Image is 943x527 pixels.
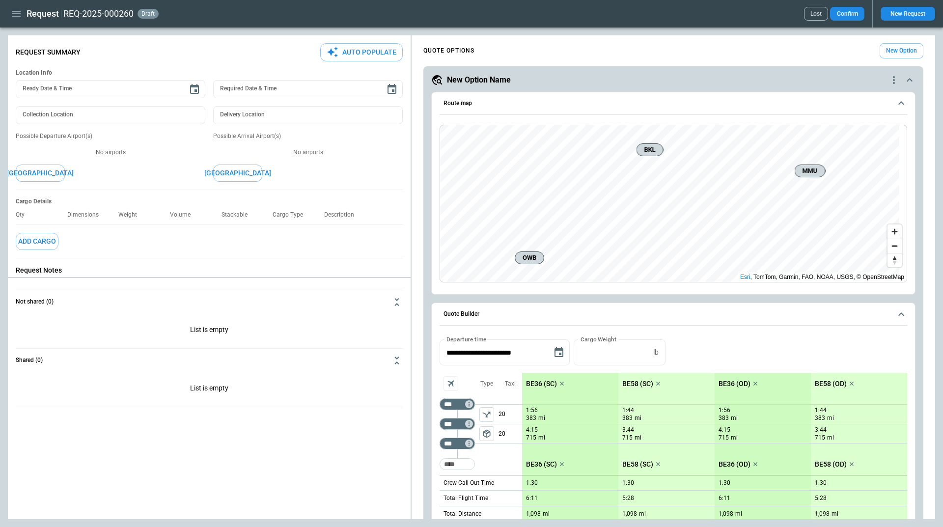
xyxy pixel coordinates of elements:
label: Cargo Weight [581,335,616,343]
h6: Quote Builder [444,311,479,317]
p: 5:28 [815,495,827,502]
p: 715 [815,434,825,442]
p: Weight [118,211,145,219]
button: Choose date [185,80,204,99]
p: mi [635,434,641,442]
p: List is empty [16,314,403,348]
p: 715 [622,434,633,442]
p: 383 [815,414,825,422]
button: Zoom in [888,224,902,239]
button: Choose date [382,80,402,99]
p: Description [324,211,362,219]
div: Too short [440,438,475,449]
p: 6:11 [526,495,538,502]
p: 1,098 [719,510,733,518]
p: Total Flight Time [444,494,488,502]
p: Possible Arrival Airport(s) [213,132,403,140]
p: 383 [526,414,536,422]
p: 1:30 [622,479,634,487]
button: left aligned [479,407,494,422]
p: 1:56 [526,407,538,414]
p: mi [538,414,545,422]
span: draft [139,10,157,17]
span: OWB [519,253,540,263]
p: BE36 (OD) [719,380,750,388]
p: Stackable [222,211,255,219]
button: Zoom out [888,239,902,253]
button: Quote Builder [440,303,907,326]
h6: Location Info [16,69,403,77]
p: 1:56 [719,407,730,414]
p: Possible Departure Airport(s) [16,132,205,140]
p: BE36 (OD) [719,460,750,469]
p: mi [731,434,738,442]
p: 1,098 [815,510,830,518]
p: Dimensions [67,211,107,219]
div: Not shared (0) [16,314,403,348]
p: 715 [526,434,536,442]
p: mi [635,414,641,422]
h5: New Option Name [447,75,511,85]
p: 383 [622,414,633,422]
p: mi [827,434,834,442]
p: BE36 (SC) [526,460,557,469]
p: 383 [719,414,729,422]
button: Choose date, selected date is Aug 26, 2025 [549,343,569,362]
p: Cargo Type [273,211,311,219]
p: No airports [213,148,403,157]
h6: Not shared (0) [16,299,54,305]
h6: Cargo Details [16,198,403,205]
button: Not shared (0) [16,290,403,314]
button: [GEOGRAPHIC_DATA] [16,165,65,182]
h6: Shared (0) [16,357,43,363]
p: mi [731,414,738,422]
h6: Route map [444,100,472,107]
button: [GEOGRAPHIC_DATA] [213,165,262,182]
p: 6:11 [719,495,730,502]
p: BE58 (OD) [815,380,847,388]
h1: Request [27,8,59,20]
h2: REQ-2025-000260 [63,8,134,20]
button: New Request [881,7,935,21]
p: Request Notes [16,266,403,275]
p: Total Distance [444,510,481,518]
div: Route map [440,125,907,283]
button: Lost [804,7,828,21]
div: Not shared (0) [16,372,403,407]
p: Request Summary [16,48,81,56]
a: Esri [740,274,750,280]
p: 20 [499,405,522,424]
p: mi [735,510,742,518]
button: Reset bearing to north [888,253,902,267]
h4: QUOTE OPTIONS [423,49,474,53]
span: Type of sector [479,407,494,422]
p: Volume [170,211,198,219]
p: 1,098 [622,510,637,518]
div: Too short [440,458,475,470]
button: Auto Populate [320,43,403,61]
canvas: Map [440,125,899,282]
p: BE58 (SC) [622,380,653,388]
p: Crew Call Out Time [444,479,494,487]
p: 4:15 [526,426,538,434]
p: 3:44 [622,426,634,434]
p: 1:30 [526,479,538,487]
span: Aircraft selection [444,376,458,391]
p: 4:15 [719,426,730,434]
p: Taxi [505,380,516,388]
p: mi [639,510,646,518]
div: quote-option-actions [888,74,900,86]
span: package_2 [482,429,492,439]
p: mi [543,510,550,518]
button: Shared (0) [16,349,403,372]
p: 1:30 [815,479,827,487]
p: mi [832,510,838,518]
button: Add Cargo [16,233,58,250]
button: left aligned [479,426,494,441]
span: BKL [641,145,659,155]
p: 1:44 [815,407,827,414]
button: New Option Namequote-option-actions [431,74,915,86]
p: mi [827,414,834,422]
div: , TomTom, Garmin, FAO, NOAA, USGS, © OpenStreetMap [740,272,904,282]
p: No airports [16,148,205,157]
